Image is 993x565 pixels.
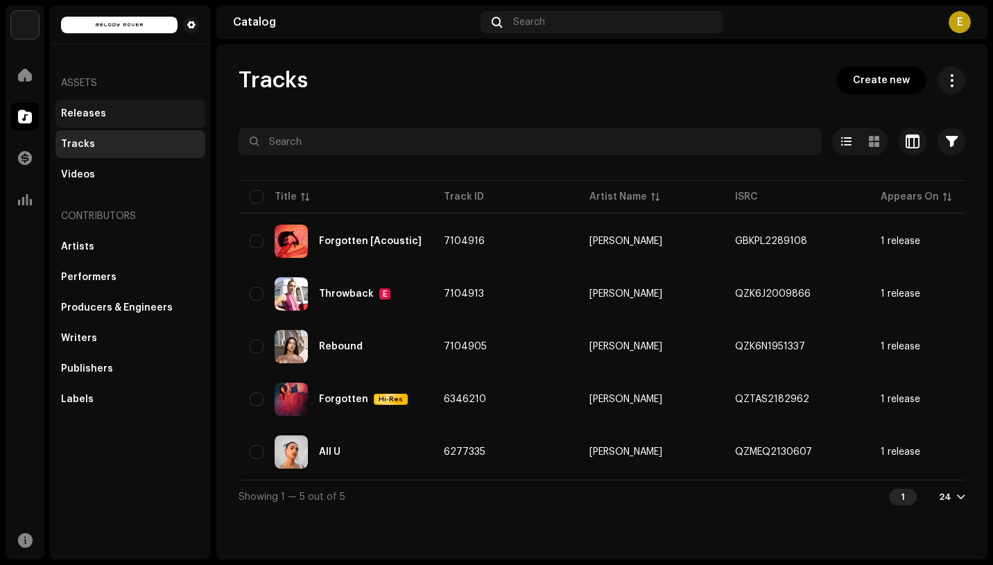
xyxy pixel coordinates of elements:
[61,241,94,252] div: Artists
[275,277,308,311] img: 1e04577e-7dcc-4703-89dd-4ba518eeb818
[589,190,647,204] div: Artist Name
[239,492,345,502] span: Showing 1 — 5 out of 5
[735,447,812,457] div: QZMEQ2130607
[735,236,807,246] div: GBKPL2289108
[61,363,113,374] div: Publishers
[589,342,713,351] span: Elle Massimo
[589,447,662,457] div: [PERSON_NAME]
[589,236,662,246] div: [PERSON_NAME]
[444,394,486,404] span: 6346210
[319,342,363,351] div: Rebound
[61,17,178,33] img: 8be85e2d-7c61-4563-b0ae-d161cbfbfdf4
[61,394,94,405] div: Labels
[11,11,39,39] img: 34f81ff7-2202-4073-8c5d-62963ce809f3
[275,435,308,469] img: 12559393-ab64-4d40-8688-5a4894cc8ae2
[589,342,662,351] div: [PERSON_NAME]
[55,233,205,261] re-m-nav-item: Artists
[444,236,485,246] span: 7104916
[55,294,205,322] re-m-nav-item: Producers & Engineers
[61,169,95,180] div: Videos
[881,342,920,351] div: 1 release
[444,289,484,299] span: 7104913
[881,190,939,204] div: Appears On
[319,447,340,457] div: All U
[233,17,475,28] div: Catalog
[275,383,308,416] img: 6b5ff2bd-64aa-49d0-9489-8a3c73532e4f
[61,139,95,150] div: Tracks
[379,288,390,299] div: E
[939,492,951,503] div: 24
[513,17,545,28] span: Search
[61,272,116,283] div: Performers
[55,263,205,291] re-m-nav-item: Performers
[589,289,662,299] div: [PERSON_NAME]
[889,489,917,505] div: 1
[61,333,97,344] div: Writers
[589,236,713,246] span: Elle Massimo
[55,355,205,383] re-m-nav-item: Publishers
[275,225,308,258] img: 77877cd2-7e85-47da-9b2e-29e685b61231
[589,289,713,299] span: Elle Massimo
[949,11,971,33] div: E
[589,394,713,404] span: Elle Massimo
[55,385,205,413] re-m-nav-item: Labels
[319,236,422,246] div: Forgotten [Acoustic]
[589,447,713,457] span: Elle Massimo
[881,289,920,299] div: 1 release
[55,100,205,128] re-m-nav-item: Releases
[881,447,920,457] div: 1 release
[55,130,205,158] re-m-nav-item: Tracks
[55,161,205,189] re-m-nav-item: Videos
[881,236,920,246] div: 1 release
[239,67,308,94] span: Tracks
[853,67,910,94] span: Create new
[444,447,485,457] span: 6277335
[836,67,926,94] button: Create new
[735,289,811,299] div: QZK6J2009866
[275,330,308,363] img: 349ac20a-1dd5-407b-afc2-ee00cd012b27
[375,394,406,404] span: Hi-Res
[735,342,805,351] div: QZK6N1951337
[275,190,297,204] div: Title
[55,67,205,100] re-a-nav-header: Assets
[239,128,821,155] input: Search
[61,302,173,313] div: Producers & Engineers
[319,289,374,299] div: Throwback
[61,108,106,119] div: Releases
[589,394,662,404] div: [PERSON_NAME]
[444,342,487,351] span: 7104905
[319,394,368,404] div: Forgotten
[881,394,920,404] div: 1 release
[55,324,205,352] re-m-nav-item: Writers
[735,394,809,404] div: QZTAS2182962
[55,200,205,233] re-a-nav-header: Contributors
